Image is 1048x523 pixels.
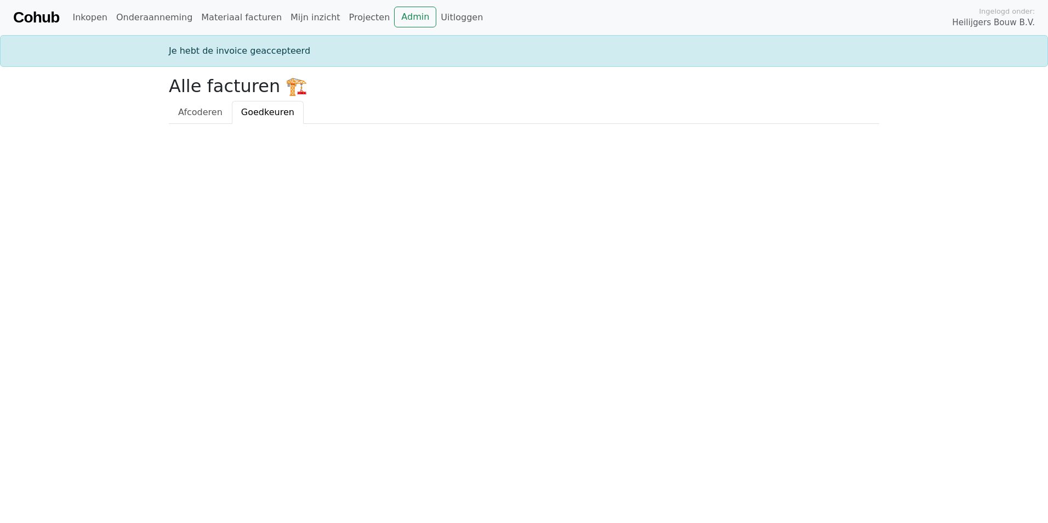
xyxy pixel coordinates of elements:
a: Mijn inzicht [286,7,345,29]
div: Je hebt de invoice geaccepteerd [162,44,886,58]
a: Admin [394,7,436,27]
a: Uitloggen [436,7,487,29]
h2: Alle facturen 🏗️ [169,76,879,96]
a: Inkopen [68,7,111,29]
a: Goedkeuren [232,101,304,124]
span: Goedkeuren [241,107,294,117]
span: Heilijgers Bouw B.V. [952,16,1035,29]
a: Afcoderen [169,101,232,124]
a: Onderaanneming [112,7,197,29]
span: Ingelogd onder: [979,6,1035,16]
a: Cohub [13,4,59,31]
span: Afcoderen [178,107,223,117]
a: Materiaal facturen [197,7,286,29]
a: Projecten [345,7,395,29]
